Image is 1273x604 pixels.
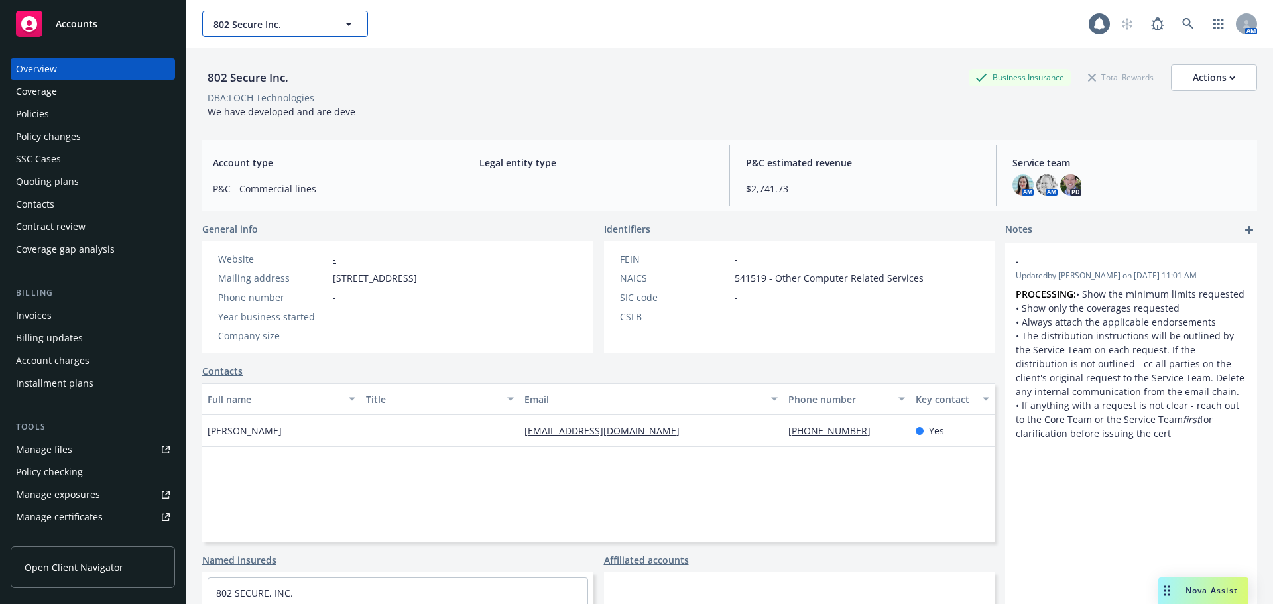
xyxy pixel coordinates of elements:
div: Contract review [16,216,86,237]
div: Mailing address [218,271,328,285]
button: Nova Assist [1158,577,1248,604]
span: - [735,252,738,266]
div: Billing [11,286,175,300]
a: Billing updates [11,328,175,349]
div: Policies [16,103,49,125]
div: Drag to move [1158,577,1175,604]
span: P&C estimated revenue [746,156,980,170]
span: Yes [929,424,944,438]
div: Company size [218,329,328,343]
div: Manage claims [16,529,83,550]
div: Billing updates [16,328,83,349]
div: Coverage [16,81,57,102]
div: Policy checking [16,461,83,483]
img: photo [1036,174,1058,196]
div: NAICS [620,271,729,285]
span: 802 Secure Inc. [213,17,328,31]
a: Start snowing [1114,11,1140,37]
span: - [333,310,336,324]
a: Policy changes [11,126,175,147]
div: Full name [208,393,341,406]
a: Installment plans [11,373,175,394]
button: 802 Secure Inc. [202,11,368,37]
div: -Updatedby [PERSON_NAME] on [DATE] 11:01 AMPROCESSING:• Show the minimum limits requested • Show ... [1005,243,1257,451]
div: Year business started [218,310,328,324]
span: Notes [1005,222,1032,238]
div: Email [524,393,763,406]
a: Named insureds [202,553,276,567]
span: - [1016,254,1212,268]
span: - [333,290,336,304]
span: Legal entity type [479,156,713,170]
a: Manage claims [11,529,175,550]
span: [PERSON_NAME] [208,424,282,438]
span: - [479,182,713,196]
button: Actions [1171,64,1257,91]
div: Invoices [16,305,52,326]
a: Contacts [11,194,175,215]
div: SSC Cases [16,149,61,170]
a: Manage exposures [11,484,175,505]
span: General info [202,222,258,236]
em: first [1183,413,1200,426]
span: P&C - Commercial lines [213,182,447,196]
div: Business Insurance [969,69,1071,86]
div: Phone number [788,393,890,406]
a: Policies [11,103,175,125]
div: Key contact [916,393,975,406]
div: DBA: LOCH Technologies [208,91,314,105]
button: Phone number [783,383,910,415]
span: We have developed and are deve [208,105,355,118]
a: Switch app [1205,11,1232,37]
a: Report a Bug [1144,11,1171,37]
div: Actions [1193,65,1235,90]
a: add [1241,222,1257,238]
span: [STREET_ADDRESS] [333,271,417,285]
a: Accounts [11,5,175,42]
div: Quoting plans [16,171,79,192]
button: Title [361,383,519,415]
div: 802 Secure Inc. [202,69,294,86]
span: Nova Assist [1185,585,1238,596]
a: Affiliated accounts [604,553,689,567]
span: - [366,424,369,438]
a: 802 SECURE, INC. [216,587,293,599]
strong: PROCESSING: [1016,288,1076,300]
span: - [735,290,738,304]
a: Coverage gap analysis [11,239,175,260]
a: Policy checking [11,461,175,483]
a: [EMAIL_ADDRESS][DOMAIN_NAME] [524,424,690,437]
a: Account charges [11,350,175,371]
button: Key contact [910,383,995,415]
div: Manage certificates [16,507,103,528]
div: Title [366,393,499,406]
p: • Show the minimum limits requested • Show only the coverages requested • Always attach the appli... [1016,287,1246,440]
div: Coverage gap analysis [16,239,115,260]
a: - [333,253,336,265]
span: 541519 - Other Computer Related Services [735,271,924,285]
img: photo [1012,174,1034,196]
a: Invoices [11,305,175,326]
div: Manage exposures [16,484,100,505]
a: Contract review [11,216,175,237]
div: Phone number [218,290,328,304]
span: - [333,329,336,343]
div: Overview [16,58,57,80]
span: Account type [213,156,447,170]
button: Full name [202,383,361,415]
a: Contacts [202,364,243,378]
span: Open Client Navigator [25,560,123,574]
a: SSC Cases [11,149,175,170]
a: Coverage [11,81,175,102]
span: - [735,310,738,324]
a: [PHONE_NUMBER] [788,424,881,437]
span: $2,741.73 [746,182,980,196]
a: Search [1175,11,1201,37]
img: photo [1060,174,1081,196]
a: Manage files [11,439,175,460]
span: Accounts [56,19,97,29]
span: Identifiers [604,222,650,236]
span: Updated by [PERSON_NAME] on [DATE] 11:01 AM [1016,270,1246,282]
a: Manage certificates [11,507,175,528]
